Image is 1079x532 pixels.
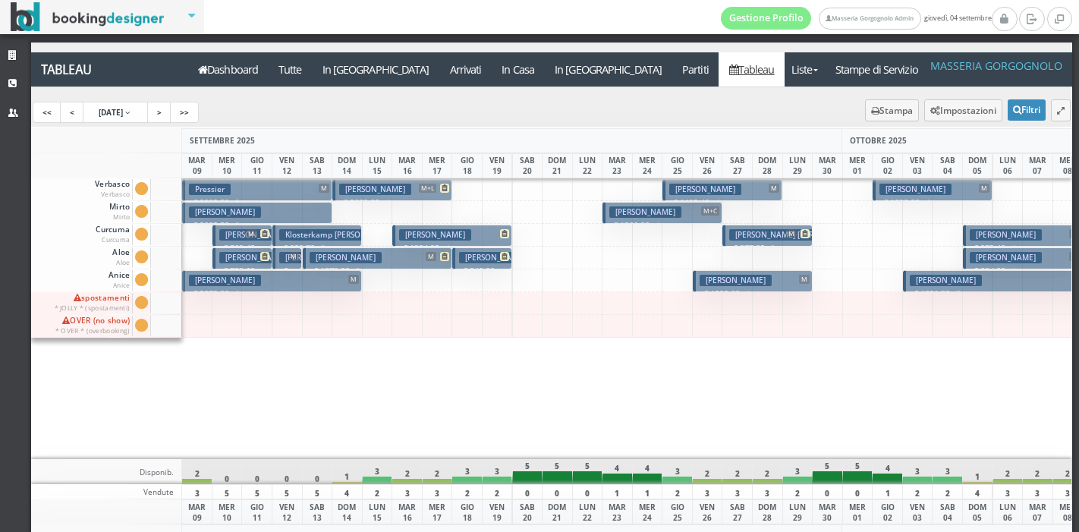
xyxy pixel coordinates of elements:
p: € 723.60 [219,265,268,288]
div: 3 [662,459,693,484]
small: Anice [113,281,131,289]
a: Tableau [719,52,785,87]
h3: [PERSON_NAME] | [PERSON_NAME] [219,252,360,263]
p: € 977.82 [729,242,807,254]
a: Stampe di Servizio [825,52,928,87]
small: 5 notti [229,221,255,231]
h3: [PERSON_NAME] [399,229,471,241]
div: 5 [842,459,873,484]
div: SAB 04 [932,153,963,178]
p: € 2092.50 [189,219,327,231]
div: 3 [692,484,723,499]
a: Dashboard [188,52,269,87]
h3: [PERSON_NAME] [189,275,261,286]
small: * OVER * (overbooking) [55,326,131,335]
div: 4 [962,484,993,499]
div: 2 [662,484,693,499]
span: [DATE] [99,107,123,118]
div: LUN 22 [572,499,603,524]
span: giovedì, 04 settembre [721,7,992,30]
p: € 1384.92 [399,242,508,254]
div: MAR 23 [602,153,633,178]
span: OVER (no show) [53,316,133,336]
a: < [60,102,84,123]
div: LUN 15 [362,499,393,524]
div: 3 [722,484,753,499]
div: VEN 19 [482,153,513,178]
div: 4 [602,459,633,484]
a: In [GEOGRAPHIC_DATA] [312,52,439,87]
button: [PERSON_NAME] | [PERSON_NAME] € 723.60 2 notti [212,247,272,269]
span: M [786,229,797,238]
div: 1 [332,459,363,484]
div: 0 [512,484,543,499]
div: LUN 06 [992,499,1024,524]
span: SETTEMBRE 2025 [190,135,255,146]
div: MAR 30 [812,153,843,178]
button: [PERSON_NAME] M € 2070.00 6 notti [182,270,362,292]
small: 3 notti [315,244,341,253]
small: 4 notti [1005,244,1031,253]
div: 2 [451,484,483,499]
button: [PERSON_NAME] € 1384.92 4 notti [392,225,512,247]
p: € 2070.00 [189,288,357,300]
span: Mirto [107,202,132,222]
div: 2 [902,484,933,499]
button: [PERSON_NAME] M+L € 2000.00 4 notti [332,179,452,201]
a: In [GEOGRAPHIC_DATA] [545,52,672,87]
span: M [289,252,300,261]
div: 5 [812,459,843,484]
p: € 1566.00 [609,219,718,231]
div: 1 [872,484,903,499]
div: DOM 28 [752,499,783,524]
button: Stampa [865,99,919,121]
p: € 1573.90 [310,265,448,277]
button: [PERSON_NAME] [PERSON_NAME] M € 977.82 3 notti [722,225,812,247]
div: MAR 07 [1022,153,1053,178]
div: MAR 30 [812,499,843,524]
h3: [PERSON_NAME] [PERSON_NAME] [459,252,593,263]
div: SAB 27 [722,153,753,178]
div: 5 [212,484,243,499]
div: DOM 21 [542,499,573,524]
small: 4 notti [1005,266,1031,276]
div: GIO 11 [241,499,272,524]
a: Masseria Gorgognolo Admin [819,8,920,30]
h3: Klosterkamp [PERSON_NAME] [279,229,401,241]
div: 4 [632,459,663,484]
div: 5 [512,459,543,484]
div: MAR 16 [392,499,423,524]
div: 2 [1022,459,1053,484]
div: 3 [482,459,513,484]
p: € 2000.00 [339,197,448,209]
small: 4 notti [439,244,465,253]
small: 4 notti [650,221,675,231]
div: 3 [902,459,933,484]
div: 3 [1022,484,1053,499]
div: VEN 26 [692,153,723,178]
small: 4 notti [709,198,735,208]
div: 1 [632,484,663,499]
div: 5 [272,484,303,499]
div: VEN 19 [482,499,513,524]
div: DOM 28 [752,153,783,178]
div: MER 10 [212,153,243,178]
p: € 920.70 [279,242,357,254]
h3: [PERSON_NAME] [970,229,1042,241]
small: 4 notti [740,289,766,299]
div: 2 [932,484,963,499]
p: € 884.00 [970,265,1078,277]
div: 5 [542,459,573,484]
div: SAB 04 [932,499,963,524]
div: MAR 07 [1022,499,1053,524]
div: 2 [181,459,212,484]
div: 2 [992,459,1024,484]
button: Pressier M € 2092.50 5 notti [182,179,332,201]
div: VEN 03 [902,499,933,524]
h3: Pressier [189,184,231,195]
a: >> [170,102,199,123]
div: 3 [392,484,423,499]
div: DOM 14 [332,499,363,524]
a: In Casa [492,52,545,87]
h3: [PERSON_NAME] [339,184,411,195]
